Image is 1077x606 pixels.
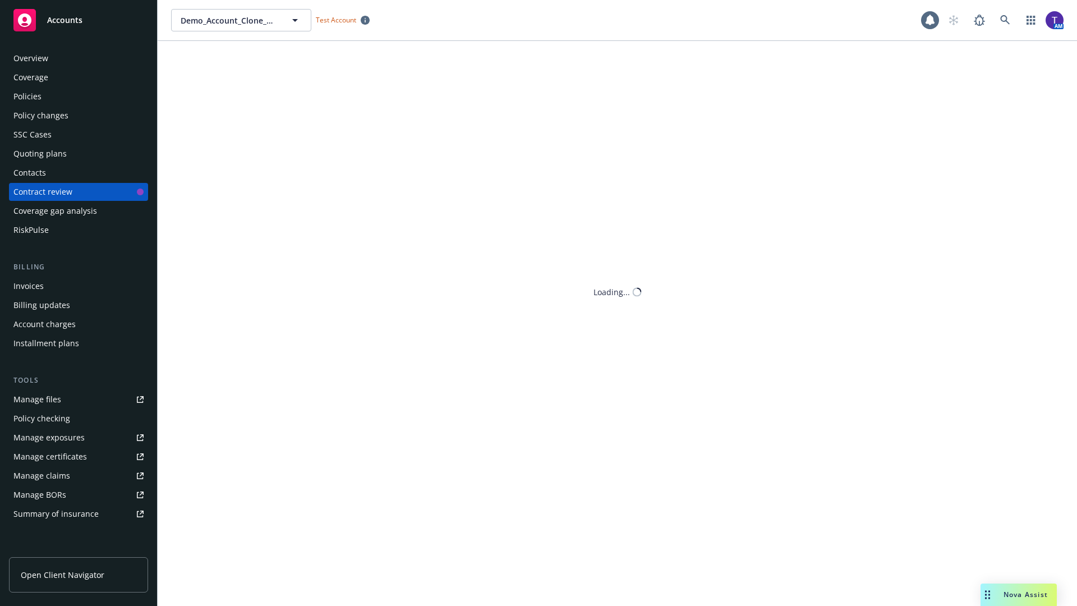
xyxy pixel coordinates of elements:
div: Billing [9,261,148,273]
div: Overview [13,49,48,67]
a: Overview [9,49,148,67]
a: Contract review [9,183,148,201]
span: Test Account [316,15,356,25]
a: RiskPulse [9,221,148,239]
div: Installment plans [13,334,79,352]
button: Demo_Account_Clone_QA_CR_Tests_Prospect [171,9,311,31]
div: Tools [9,375,148,386]
a: Manage files [9,391,148,408]
div: Drag to move [981,584,995,606]
a: Policy changes [9,107,148,125]
button: Nova Assist [981,584,1057,606]
a: Manage certificates [9,448,148,466]
span: Nova Assist [1004,590,1048,599]
a: Coverage [9,68,148,86]
a: Billing updates [9,296,148,314]
a: Contacts [9,164,148,182]
span: Open Client Navigator [21,569,104,581]
a: SSC Cases [9,126,148,144]
a: Switch app [1020,9,1042,31]
a: Policies [9,88,148,105]
a: Policy checking [9,410,148,428]
div: Loading... [593,286,630,298]
div: Manage claims [13,467,70,485]
a: Search [994,9,1016,31]
a: Coverage gap analysis [9,202,148,220]
div: Policies [13,88,42,105]
a: Report a Bug [968,9,991,31]
div: Summary of insurance [13,505,99,523]
div: SSC Cases [13,126,52,144]
div: RiskPulse [13,221,49,239]
span: Test Account [311,14,374,26]
div: Account charges [13,315,76,333]
a: Accounts [9,4,148,36]
a: Account charges [9,315,148,333]
a: Manage exposures [9,429,148,447]
a: Installment plans [9,334,148,352]
div: Manage BORs [13,486,66,504]
div: Coverage [13,68,48,86]
a: Manage claims [9,467,148,485]
img: photo [1046,11,1064,29]
a: Summary of insurance [9,505,148,523]
a: Quoting plans [9,145,148,163]
a: Start snowing [942,9,965,31]
div: Invoices [13,277,44,295]
div: Contacts [13,164,46,182]
div: Analytics hub [9,545,148,557]
a: Invoices [9,277,148,295]
div: Billing updates [13,296,70,314]
div: Manage certificates [13,448,87,466]
div: Manage exposures [13,429,85,447]
span: Demo_Account_Clone_QA_CR_Tests_Prospect [181,15,278,26]
div: Contract review [13,183,72,201]
div: Quoting plans [13,145,67,163]
div: Manage files [13,391,61,408]
span: Accounts [47,16,82,25]
div: Policy changes [13,107,68,125]
div: Policy checking [13,410,70,428]
a: Manage BORs [9,486,148,504]
div: Coverage gap analysis [13,202,97,220]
